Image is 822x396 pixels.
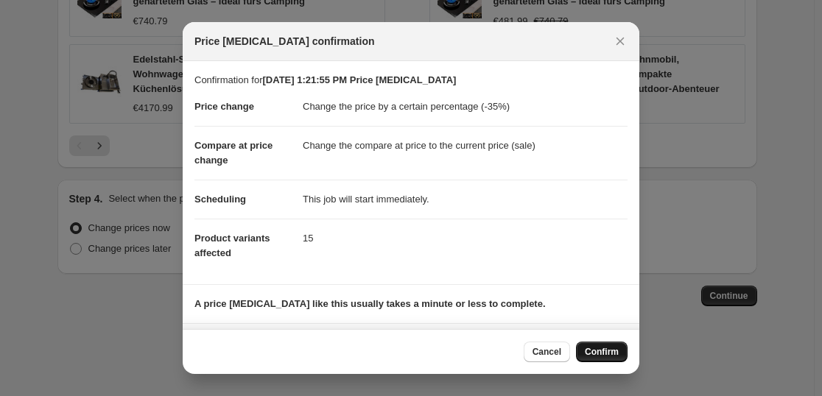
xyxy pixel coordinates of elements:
[262,74,456,85] b: [DATE] 1:21:55 PM Price [MEDICAL_DATA]
[585,346,619,358] span: Confirm
[303,88,628,126] dd: Change the price by a certain percentage (-35%)
[194,140,273,166] span: Compare at price change
[303,219,628,258] dd: 15
[533,346,561,358] span: Cancel
[194,101,254,112] span: Price change
[524,342,570,362] button: Cancel
[194,298,546,309] b: A price [MEDICAL_DATA] like this usually takes a minute or less to complete.
[303,180,628,219] dd: This job will start immediately.
[194,73,628,88] p: Confirmation for
[576,342,628,362] button: Confirm
[194,194,246,205] span: Scheduling
[303,126,628,165] dd: Change the compare at price to the current price (sale)
[610,31,630,52] button: Close
[194,233,270,258] span: Product variants affected
[194,34,375,49] span: Price [MEDICAL_DATA] confirmation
